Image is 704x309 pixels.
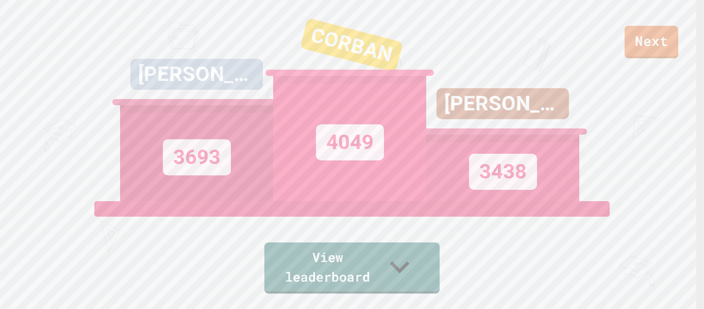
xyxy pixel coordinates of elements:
div: CORBAN [300,18,403,73]
div: 3438 [469,154,537,190]
div: [PERSON_NAME] [130,59,263,90]
div: 4049 [316,124,384,160]
div: 3693 [163,139,231,175]
a: View leaderboard [264,242,440,294]
div: [PERSON_NAME] [437,88,569,119]
a: Next [625,26,678,58]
